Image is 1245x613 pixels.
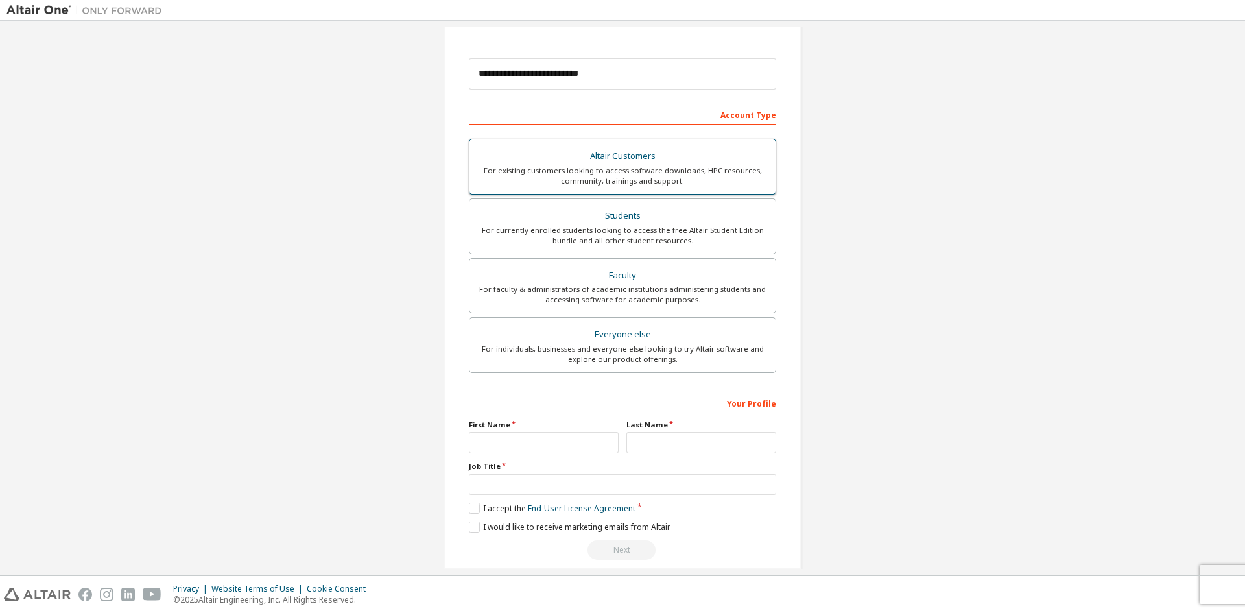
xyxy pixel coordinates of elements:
img: youtube.svg [143,588,161,601]
label: I would like to receive marketing emails from Altair [469,522,670,533]
img: Altair One [6,4,169,17]
img: facebook.svg [78,588,92,601]
p: © 2025 Altair Engineering, Inc. All Rights Reserved. [173,594,373,605]
div: For individuals, businesses and everyone else looking to try Altair software and explore our prod... [477,344,768,365]
div: Website Terms of Use [211,584,307,594]
div: Read and acccept EULA to continue [469,540,776,560]
img: linkedin.svg [121,588,135,601]
img: instagram.svg [100,588,113,601]
div: For currently enrolled students looking to access the free Altair Student Edition bundle and all ... [477,225,768,246]
label: Job Title [469,461,776,472]
div: Cookie Consent [307,584,373,594]
div: Privacy [173,584,211,594]
label: First Name [469,420,619,430]
div: Students [477,207,768,225]
div: Everyone else [477,326,768,344]
div: For faculty & administrators of academic institutions administering students and accessing softwa... [477,284,768,305]
img: altair_logo.svg [4,588,71,601]
div: Account Type [469,104,776,125]
div: For existing customers looking to access software downloads, HPC resources, community, trainings ... [477,165,768,186]
a: End-User License Agreement [528,503,635,514]
div: Altair Customers [477,147,768,165]
div: Your Profile [469,392,776,413]
label: Last Name [626,420,776,430]
div: Faculty [477,267,768,285]
label: I accept the [469,503,635,514]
